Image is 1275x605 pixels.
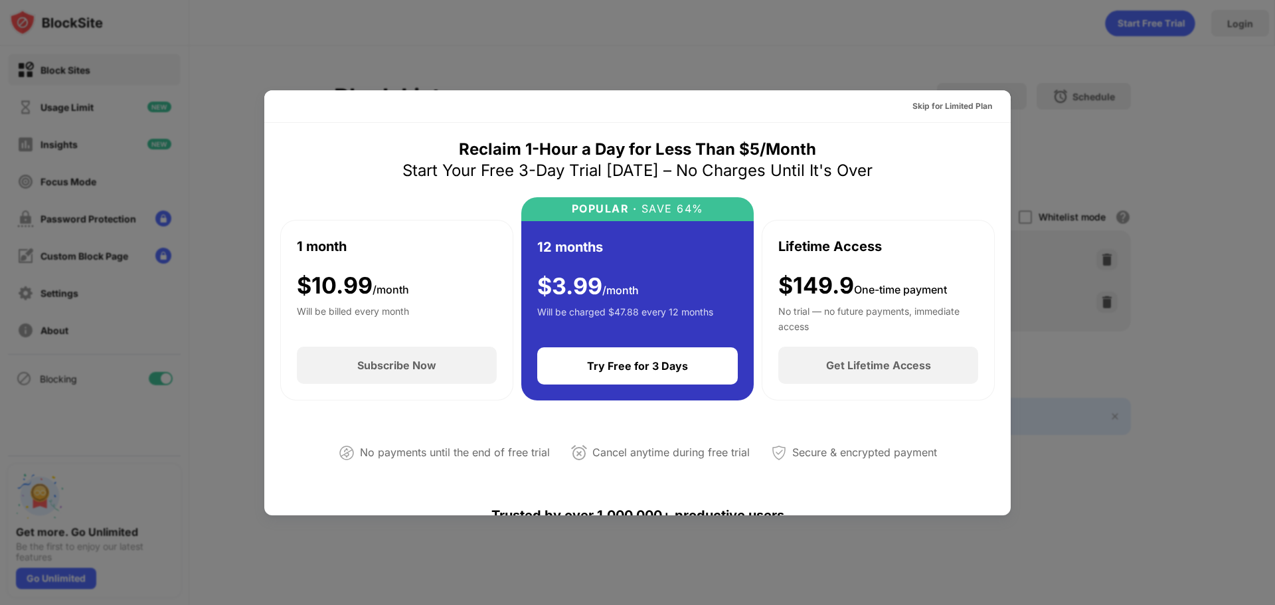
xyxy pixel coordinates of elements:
[778,272,947,300] div: $149.9
[537,305,713,331] div: Will be charged $47.88 every 12 months
[537,237,603,257] div: 12 months
[360,443,550,462] div: No payments until the end of free trial
[826,359,931,372] div: Get Lifetime Access
[778,304,978,331] div: No trial — no future payments, immediate access
[402,160,873,181] div: Start Your Free 3-Day Trial [DATE] – No Charges Until It's Over
[357,359,436,372] div: Subscribe Now
[572,203,637,215] div: POPULAR ·
[792,443,937,462] div: Secure & encrypted payment
[280,483,995,547] div: Trusted by over 1,000,000+ productive users
[459,139,816,160] div: Reclaim 1-Hour a Day for Less Than $5/Month
[297,236,347,256] div: 1 month
[587,359,688,373] div: Try Free for 3 Days
[297,304,409,331] div: Will be billed every month
[571,445,587,461] img: cancel-anytime
[373,283,409,296] span: /month
[592,443,750,462] div: Cancel anytime during free trial
[912,100,992,113] div: Skip for Limited Plan
[637,203,704,215] div: SAVE 64%
[297,272,409,300] div: $ 10.99
[339,445,355,461] img: not-paying
[778,236,882,256] div: Lifetime Access
[771,445,787,461] img: secured-payment
[602,284,639,297] span: /month
[537,273,639,300] div: $ 3.99
[854,283,947,296] span: One-time payment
